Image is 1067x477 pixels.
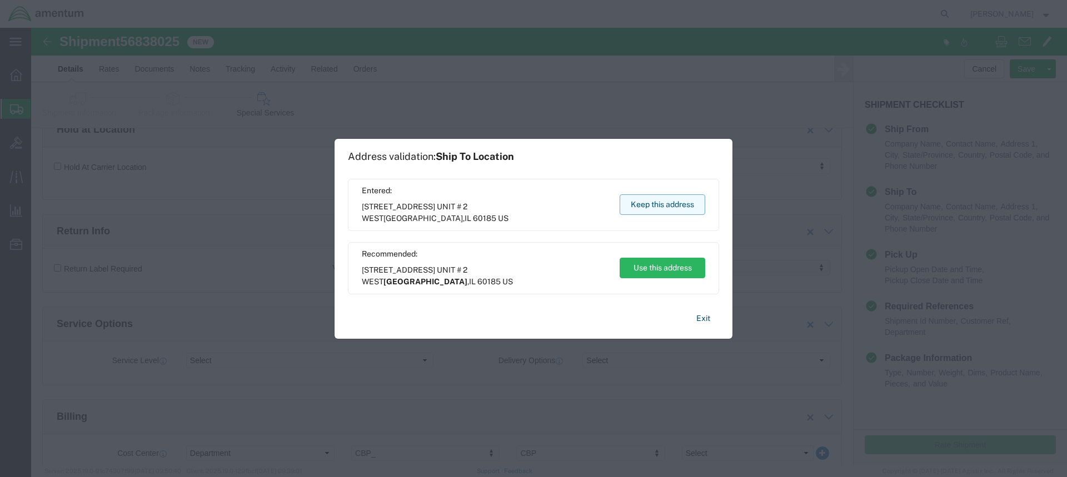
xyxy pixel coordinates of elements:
button: Use this address [620,258,705,278]
button: Keep this address [620,194,705,215]
span: US [498,214,508,223]
span: IL [465,214,471,223]
span: Ship To Location [436,150,514,162]
button: Exit [687,309,719,328]
span: [STREET_ADDRESS] UNIT # 2 WEST , [362,264,609,288]
span: US [502,277,513,286]
span: Recommended: [362,248,609,260]
span: 60185 [473,214,496,223]
span: [GEOGRAPHIC_DATA] [383,214,463,223]
span: [STREET_ADDRESS] UNIT # 2 WEST , [362,201,609,224]
span: IL [469,277,476,286]
span: Entered: [362,185,609,197]
h1: Address validation: [348,150,514,163]
span: [GEOGRAPHIC_DATA] [383,277,467,286]
span: 60185 [477,277,501,286]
